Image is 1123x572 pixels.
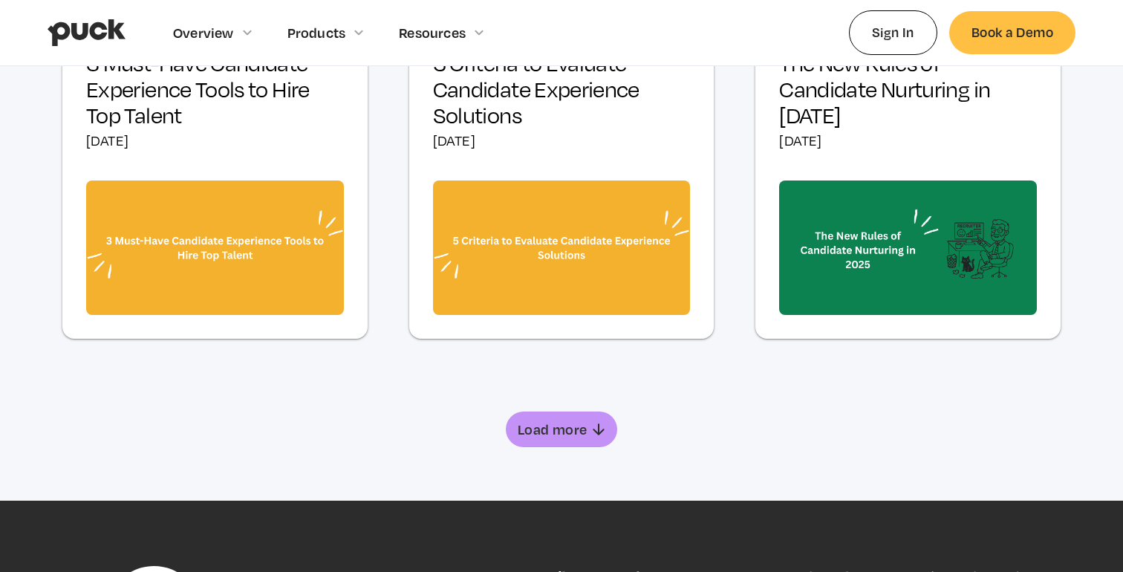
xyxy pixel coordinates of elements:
div: List [62,412,1061,447]
div: [DATE] [779,132,1037,149]
a: The New Rules of Candidate Nurturing in [DATE][DATE] [755,27,1061,339]
a: Next Page [506,412,617,447]
a: 5 Criteria to Evaluate Candidate Experience Solutions[DATE] [409,27,715,339]
h3: 3 Must-Have Candidate Experience Tools to Hire Top Talent [86,51,344,129]
div: Overview [173,25,234,41]
div: Load more [518,422,587,437]
div: Resources [399,25,466,41]
h3: The New Rules of Candidate Nurturing in [DATE] [779,51,1037,129]
a: Sign In [849,10,937,54]
a: 3 Must-Have Candidate Experience Tools to Hire Top Talent[DATE] [62,27,368,339]
h3: 5 Criteria to Evaluate Candidate Experience Solutions [433,51,691,129]
div: [DATE] [86,132,344,149]
a: Book a Demo [949,11,1075,53]
div: [DATE] [433,132,691,149]
div: Products [287,25,346,41]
